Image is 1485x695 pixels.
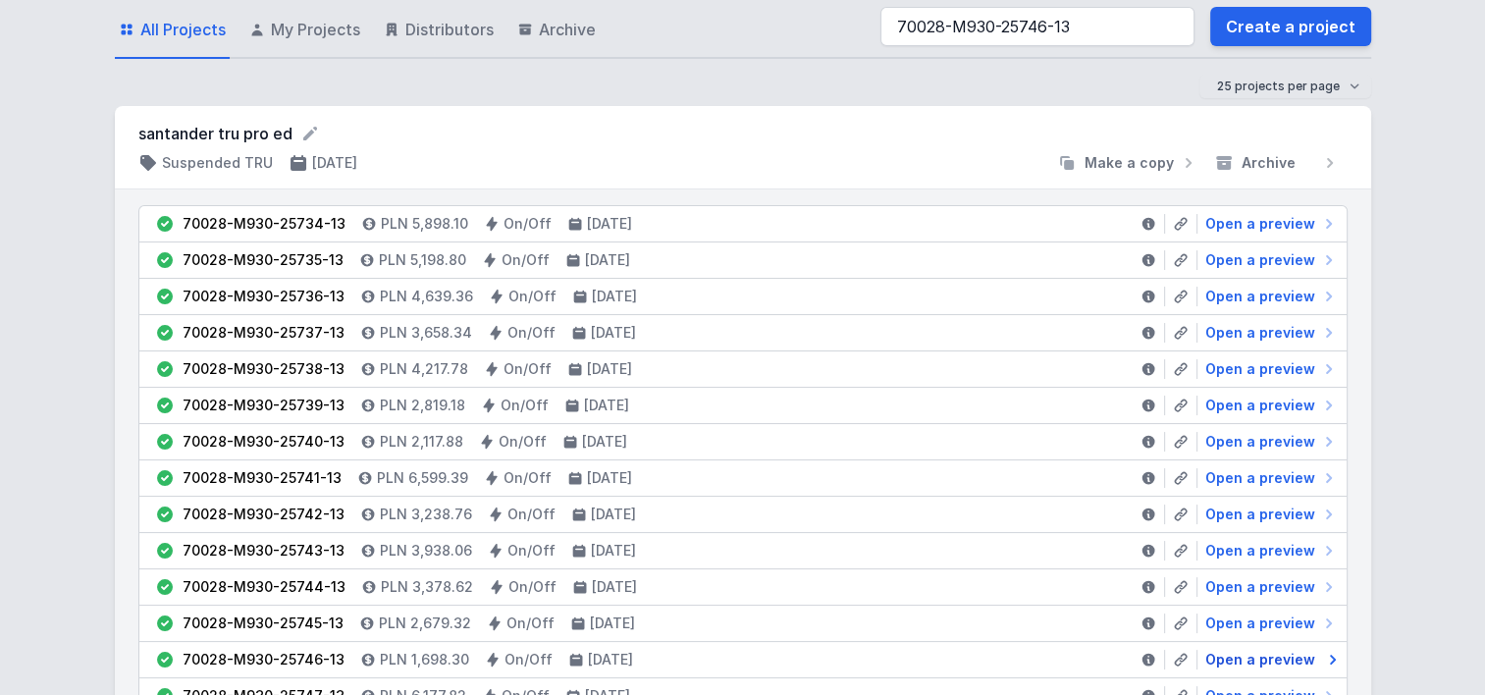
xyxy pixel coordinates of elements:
span: Open a preview [1205,323,1315,343]
div: 70028-M930-25735-13 [183,250,344,270]
span: Open a preview [1205,505,1315,524]
h4: PLN 3,658.34 [380,323,472,343]
span: Archive [539,18,596,41]
span: Open a preview [1205,468,1315,488]
a: Open a preview [1197,323,1339,343]
span: All Projects [140,18,226,41]
a: Open a preview [1197,577,1339,597]
a: Open a preview [1197,250,1339,270]
div: 70028-M930-25745-13 [183,614,344,633]
h4: [DATE] [592,577,637,597]
span: Open a preview [1205,359,1315,379]
h4: On/Off [507,505,556,524]
span: Distributors [405,18,494,41]
h4: [DATE] [587,214,632,234]
h4: [DATE] [592,287,637,306]
a: Archive [513,2,600,59]
span: Open a preview [1205,577,1315,597]
a: Open a preview [1197,432,1339,452]
div: 70028-M930-25739-13 [183,396,345,415]
h4: PLN 3,378.62 [381,577,473,597]
h4: On/Off [502,250,550,270]
h4: On/Off [504,650,553,669]
div: 70028-M930-25734-13 [183,214,345,234]
a: Open a preview [1197,396,1339,415]
div: 70028-M930-25736-13 [183,287,345,306]
a: Open a preview [1197,287,1339,306]
div: 70028-M930-25746-13 [183,650,345,669]
a: All Projects [115,2,230,59]
h4: On/Off [508,577,557,597]
h4: PLN 3,238.76 [380,505,472,524]
form: santander tru pro ed [138,122,1348,145]
h4: PLN 4,217.78 [380,359,468,379]
h4: [DATE] [591,541,636,561]
span: My Projects [271,18,360,41]
h4: On/Off [507,323,556,343]
h4: On/Off [507,541,556,561]
h4: PLN 5,198.80 [379,250,466,270]
button: Rename project [300,124,320,143]
h4: On/Off [504,214,552,234]
button: Archive [1206,153,1348,173]
a: Open a preview [1197,541,1339,561]
h4: [DATE] [588,650,633,669]
h4: [DATE] [587,359,632,379]
span: Open a preview [1205,614,1315,633]
span: Open a preview [1205,250,1315,270]
h4: [DATE] [590,614,635,633]
div: 70028-M930-25741-13 [183,468,342,488]
h4: On/Off [508,287,557,306]
span: Open a preview [1205,650,1315,669]
a: Open a preview [1197,359,1339,379]
a: Open a preview [1197,505,1339,524]
h4: On/Off [504,468,552,488]
input: Search among projects and versions... [880,7,1194,46]
h4: Suspended TRU [162,153,273,173]
span: Archive [1242,153,1296,173]
h4: PLN 2,679.32 [379,614,471,633]
span: Make a copy [1085,153,1174,173]
h4: [DATE] [591,323,636,343]
span: Open a preview [1205,541,1315,561]
a: Open a preview [1197,214,1339,234]
a: Distributors [380,2,498,59]
a: Create a project [1210,7,1371,46]
h4: On/Off [506,614,555,633]
h4: PLN 1,698.30 [380,650,469,669]
div: 70028-M930-25742-13 [183,505,345,524]
h4: PLN 2,117.88 [380,432,463,452]
button: Make a copy [1049,153,1206,173]
a: Open a preview [1197,614,1339,633]
h4: [DATE] [584,396,629,415]
span: Open a preview [1205,432,1315,452]
div: 70028-M930-25740-13 [183,432,345,452]
h4: [DATE] [591,505,636,524]
h4: PLN 5,898.10 [381,214,468,234]
span: Open a preview [1205,214,1315,234]
h4: On/Off [504,359,552,379]
span: Open a preview [1205,287,1315,306]
a: Open a preview [1197,468,1339,488]
h4: PLN 3,938.06 [380,541,472,561]
h4: [DATE] [582,432,627,452]
h4: On/Off [499,432,547,452]
h4: PLN 6,599.39 [377,468,468,488]
h4: PLN 4,639.36 [380,287,473,306]
div: 70028-M930-25744-13 [183,577,345,597]
a: Open a preview [1197,650,1339,669]
h4: [DATE] [587,468,632,488]
div: 70028-M930-25743-13 [183,541,345,561]
h4: [DATE] [312,153,357,173]
a: My Projects [245,2,364,59]
h4: PLN 2,819.18 [380,396,465,415]
h4: [DATE] [585,250,630,270]
div: 70028-M930-25737-13 [183,323,345,343]
h4: On/Off [501,396,549,415]
span: Open a preview [1205,396,1315,415]
div: 70028-M930-25738-13 [183,359,345,379]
